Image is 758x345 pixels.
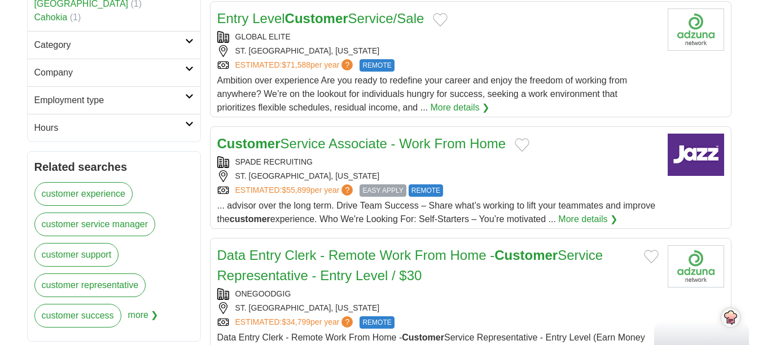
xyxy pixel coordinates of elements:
img: Company logo [668,245,724,287]
a: customer support [34,243,119,267]
span: more ❯ [128,304,159,334]
h2: Category [34,38,185,52]
h2: Related searches [34,158,194,175]
div: ST. [GEOGRAPHIC_DATA], [US_STATE] [217,45,659,57]
span: $34,799 [282,317,310,326]
a: customer success [34,304,121,328]
img: Company logo [668,134,724,176]
div: GLOBAL ELITE [217,31,659,43]
strong: Customer [494,247,558,263]
span: $55,899 [282,185,310,194]
div: ST. [GEOGRAPHIC_DATA], [US_STATE] [217,170,659,182]
strong: customer [230,214,270,224]
a: Entry LevelCustomerService/Sale [217,11,424,26]
span: REMOTE [360,316,394,329]
div: ST. [GEOGRAPHIC_DATA], [US_STATE] [217,302,659,314]
a: Company [28,59,200,86]
a: customer service manager [34,213,156,236]
button: Add to favorite jobs [433,13,448,26]
strong: Customer [402,333,444,342]
a: CustomerService Associate - Work From Home [217,136,506,151]
span: Ambition over experience Are you ready to redefine your career and enjoy the freedom of working f... [217,76,628,112]
button: Add to favorite jobs [515,138,529,152]
strong: Customer [217,136,281,151]
span: $71,588 [282,60,310,69]
strong: Customer [285,11,348,26]
span: EASY APPLY [360,184,406,197]
h2: Employment type [34,94,185,107]
a: More details ❯ [558,213,617,226]
span: REMOTE [409,184,443,197]
h2: Company [34,66,185,79]
div: ONEGOODGIG [217,288,659,300]
a: More details ❯ [430,101,489,114]
a: Hours [28,114,200,141]
a: Data Entry Clerk - Remote Work From Home -CustomerService Representative - Entry Level / $30 [217,247,603,283]
a: customer representative [34,273,146,297]
span: ... advisor over the long term. Drive Team Success – Share what’s working to lift your teammates ... [217,201,656,224]
div: SPADE RECRUITING [217,156,659,168]
span: ? [341,184,353,196]
a: ESTIMATED:$34,799per year? [235,316,356,329]
a: Category [28,31,200,59]
a: Employment type [28,86,200,114]
span: ? [341,59,353,70]
span: ? [341,316,353,328]
a: Cahokia [34,12,68,22]
button: Add to favorite jobs [644,250,659,263]
img: Company logo [668,8,724,51]
h2: Hours [34,121,185,135]
span: (1) [70,12,81,22]
a: ESTIMATED:$55,899per year? [235,184,356,197]
a: ESTIMATED:$71,588per year? [235,59,356,72]
span: REMOTE [360,59,394,72]
a: customer experience [34,182,133,206]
